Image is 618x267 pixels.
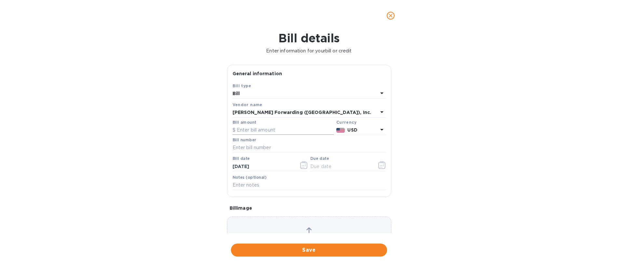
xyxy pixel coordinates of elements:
[233,83,251,88] b: Bill type
[233,180,386,190] input: Enter notes
[347,127,357,133] b: USD
[383,8,398,23] button: close
[233,138,256,142] label: Bill number
[233,120,256,124] label: Bill amount
[5,48,613,54] p: Enter information for your bill or credit
[233,71,282,76] b: General information
[233,157,250,161] label: Bill date
[233,176,267,179] label: Notes (optional)
[233,110,371,115] b: [PERSON_NAME] Forwarding ([GEOGRAPHIC_DATA]), Inc.
[336,120,356,125] b: Currency
[233,102,262,107] b: Vendor name
[233,91,240,96] b: Bill
[236,246,382,254] span: Save
[5,31,613,45] h1: Bill details
[233,162,294,171] input: Select date
[231,244,387,257] button: Save
[230,205,389,211] p: Bill image
[310,162,372,171] input: Due date
[336,128,345,133] img: USD
[233,125,334,135] input: $ Enter bill amount
[233,143,386,153] input: Enter bill number
[310,157,329,161] label: Due date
